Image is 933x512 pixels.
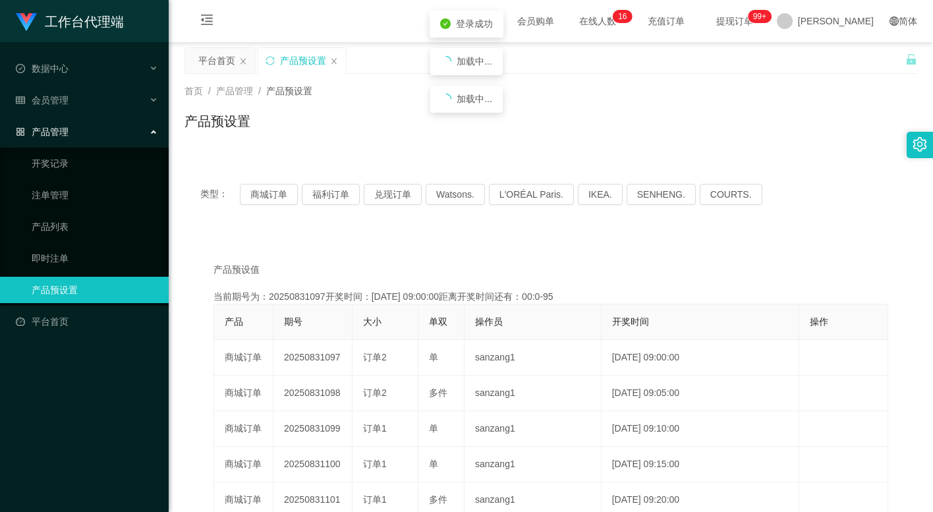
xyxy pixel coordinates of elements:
[441,94,451,104] i: icon: loading
[266,56,275,65] i: 图标: sync
[465,340,602,376] td: sanzang1
[364,184,422,205] button: 兑现订单
[184,86,203,96] span: 首页
[198,48,235,73] div: 平台首页
[573,16,623,26] span: 在线人数
[184,111,250,131] h1: 产品预设置
[214,411,273,447] td: 商城订单
[913,137,927,152] i: 图标: setting
[363,494,387,505] span: 订单1
[208,86,211,96] span: /
[184,1,229,43] i: 图标: menu-fold
[641,16,691,26] span: 充值订单
[273,447,353,482] td: 20250831100
[216,86,253,96] span: 产品管理
[240,184,298,205] button: 商城订单
[16,63,69,74] span: 数据中心
[429,316,447,327] span: 单双
[32,182,158,208] a: 注单管理
[363,459,387,469] span: 订单1
[457,56,492,67] span: 加载中...
[16,127,25,136] i: 图标: appstore-o
[578,184,623,205] button: IKEA.
[363,423,387,434] span: 订单1
[613,10,632,23] sup: 16
[426,184,485,205] button: Watsons.
[266,86,312,96] span: 产品预设置
[456,18,493,29] span: 登录成功
[200,184,240,205] span: 类型：
[273,340,353,376] td: 20250831097
[623,10,627,23] p: 6
[602,340,799,376] td: [DATE] 09:00:00
[225,316,243,327] span: 产品
[258,86,261,96] span: /
[429,459,438,469] span: 单
[441,56,451,67] i: icon: loading
[602,376,799,411] td: [DATE] 09:05:00
[905,53,917,65] i: 图标: unlock
[213,263,260,277] span: 产品预设值
[239,57,247,65] i: 图标: close
[32,277,158,303] a: 产品预设置
[214,340,273,376] td: 商城订单
[273,411,353,447] td: 20250831099
[489,184,574,205] button: L'ORÉAL Paris.
[748,10,772,23] sup: 1025
[363,387,387,398] span: 订单2
[810,316,828,327] span: 操作
[440,18,451,29] i: icon: check-circle
[475,316,503,327] span: 操作员
[429,387,447,398] span: 多件
[465,447,602,482] td: sanzang1
[465,411,602,447] td: sanzang1
[16,308,158,335] a: 图标: dashboard平台首页
[214,376,273,411] td: 商城订单
[32,245,158,271] a: 即时注单
[700,184,762,205] button: COURTS.
[280,48,326,73] div: 产品预设置
[330,57,338,65] i: 图标: close
[627,184,696,205] button: SENHENG.
[32,213,158,240] a: 产品列表
[890,16,899,26] i: 图标: global
[302,184,360,205] button: 福利订单
[284,316,302,327] span: 期号
[16,95,69,105] span: 会员管理
[602,447,799,482] td: [DATE] 09:15:00
[16,96,25,105] i: 图标: table
[618,10,623,23] p: 1
[429,423,438,434] span: 单
[16,13,37,32] img: logo.9652507e.png
[429,494,447,505] span: 多件
[213,290,888,304] div: 当前期号为：20250831097开奖时间：[DATE] 09:00:00距离开奖时间还有：00:0-95
[429,352,438,362] span: 单
[457,94,492,104] span: 加载中...
[16,16,124,26] a: 工作台代理端
[45,1,124,43] h1: 工作台代理端
[214,447,273,482] td: 商城订单
[32,150,158,177] a: 开奖记录
[16,64,25,73] i: 图标: check-circle-o
[710,16,760,26] span: 提现订单
[363,316,382,327] span: 大小
[465,376,602,411] td: sanzang1
[16,127,69,137] span: 产品管理
[273,376,353,411] td: 20250831098
[612,316,649,327] span: 开奖时间
[363,352,387,362] span: 订单2
[602,411,799,447] td: [DATE] 09:10:00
